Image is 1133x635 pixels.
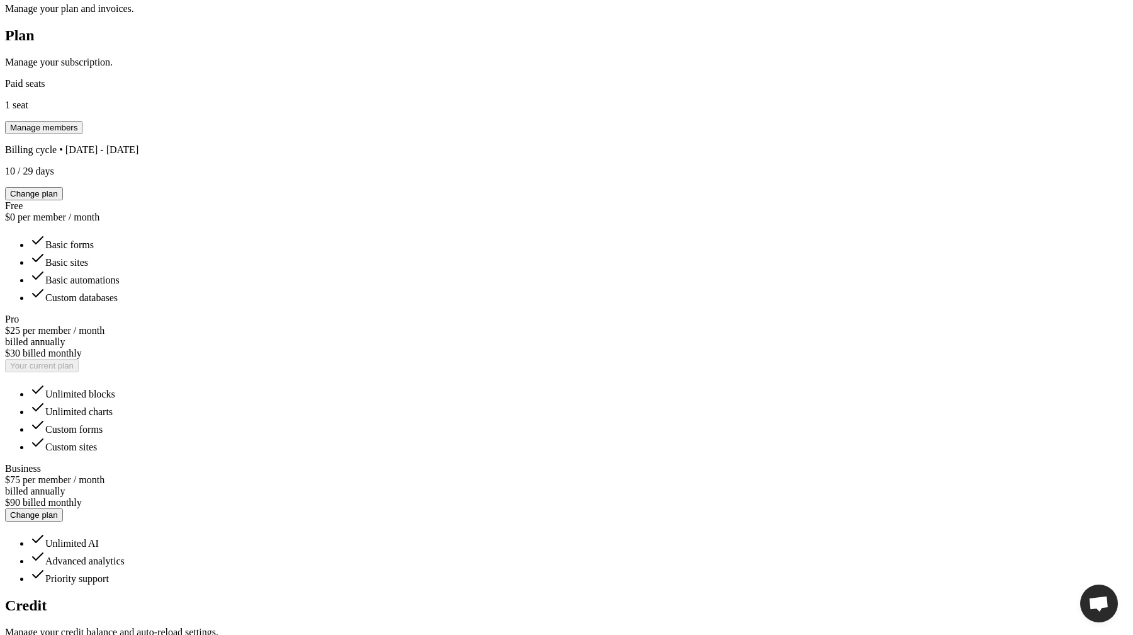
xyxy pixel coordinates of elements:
[5,3,1128,14] p: Manage your plan and invoices.
[5,187,63,200] button: Change plan
[5,200,1128,212] div: Free
[1080,585,1118,622] div: Open chat
[45,573,109,584] span: Priority support
[45,389,115,399] span: Unlimited blocks
[5,27,1128,44] h2: Plan
[5,463,1128,474] div: Business
[5,314,1128,325] div: Pro
[5,166,1128,177] p: 10 / 29 days
[5,57,1128,68] p: Manage your subscription.
[5,325,1128,336] div: $25 per member / month
[45,275,120,285] span: Basic automations
[45,239,94,250] span: Basic forms
[45,292,118,303] span: Custom databases
[5,100,1128,111] p: 1 seat
[45,257,88,268] span: Basic sites
[5,348,1128,359] div: $30 billed monthly
[5,508,63,522] button: Change plan
[5,359,79,372] button: Your current plan
[5,144,1128,156] p: Billing cycle • [DATE] - [DATE]
[5,212,1128,223] div: $0 per member / month
[45,442,97,452] span: Custom sites
[5,597,1128,614] h2: Credit
[45,538,99,549] span: Unlimited AI
[5,474,1128,486] div: $75 per member / month
[5,486,1128,497] div: billed annually
[45,424,103,435] span: Custom forms
[5,497,1128,508] div: $90 billed monthly
[5,78,1128,89] p: Paid seats
[45,556,125,566] span: Advanced analytics
[5,336,1128,348] div: billed annually
[45,406,113,417] span: Unlimited charts
[5,121,82,134] button: Manage members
